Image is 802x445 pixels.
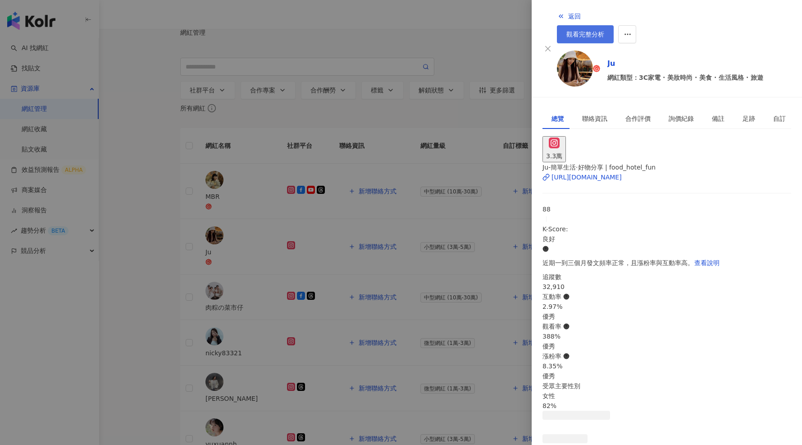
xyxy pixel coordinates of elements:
button: 3.3萬 [542,136,566,162]
div: 82% [542,401,791,411]
div: 88 [542,204,791,214]
button: 返回 [557,7,581,25]
div: 388% [542,331,791,341]
div: 聯絡資訊 [582,114,607,124]
a: 觀看完整分析 [557,25,614,43]
div: K-Score : [542,224,791,254]
span: 網紅類型：3C家電 · 美妝時尚 · 美食 · 生活風格 · 旅遊 [607,73,763,83]
div: 優秀 [542,312,791,321]
div: 總覽 [551,114,564,124]
div: 近期一到三個月發文頻率正常，且漲粉率與互動率高。 [542,254,791,272]
div: 合作評價 [625,114,651,124]
div: 詢價紀錄 [669,114,694,124]
div: 女性 [542,391,791,401]
a: KOL Avatar [557,50,600,90]
div: 優秀 [542,341,791,351]
button: Close [542,43,553,54]
span: close [544,45,551,52]
span: 觀看完整分析 [566,31,604,38]
div: 2.97% [542,302,791,312]
div: 受眾主要性別 [542,381,791,391]
img: KOL Avatar [557,50,593,87]
div: 良好 [542,234,791,244]
div: 優秀 [542,371,791,381]
div: 足跡 [743,114,755,124]
div: 3.3萬 [546,151,562,161]
div: 32,910 [542,282,791,292]
div: 自訂 [773,114,786,124]
div: 8.35% [542,361,791,371]
div: 觀看率 [542,321,791,331]
a: Ju [607,58,763,69]
div: 備註 [712,114,725,124]
span: 返回 [568,13,581,20]
a: [URL][DOMAIN_NAME] [542,172,791,182]
div: 追蹤數 [542,272,791,282]
div: [URL][DOMAIN_NAME] [551,172,622,182]
span: Ju-簡單生活·好物分享 | food_hotel_fun [542,164,656,171]
span: 查看說明 [694,259,720,266]
button: 查看說明 [694,254,720,272]
div: 漲粉率 [542,351,791,361]
div: 互動率 [542,292,791,302]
